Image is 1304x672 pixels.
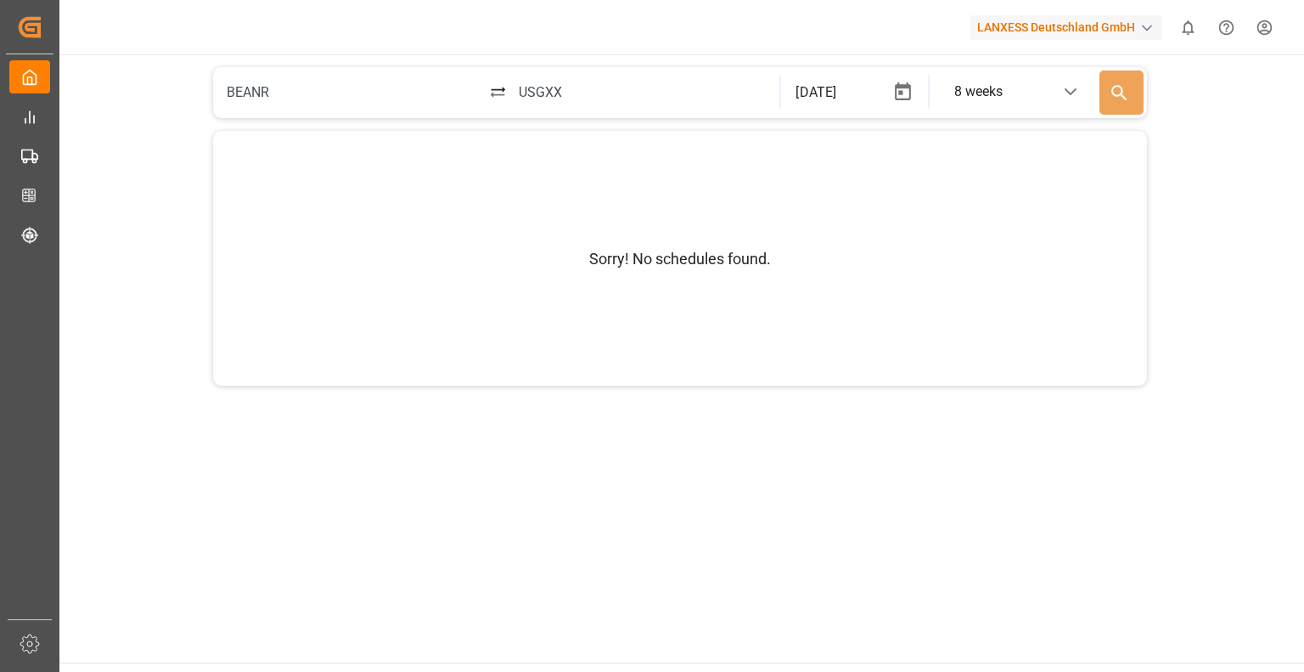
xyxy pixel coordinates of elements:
div: 8 weeks [954,82,1003,102]
input: City / Port of arrival [509,71,777,113]
p: Sorry! No schedules found. [589,247,771,270]
button: show 0 new notifications [1169,8,1207,47]
button: LANXESS Deutschland GmbH [970,11,1169,43]
div: LANXESS Deutschland GmbH [970,15,1162,40]
button: Help Center [1207,8,1245,47]
button: Search [1099,71,1144,115]
input: City / Port of departure [216,71,484,113]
